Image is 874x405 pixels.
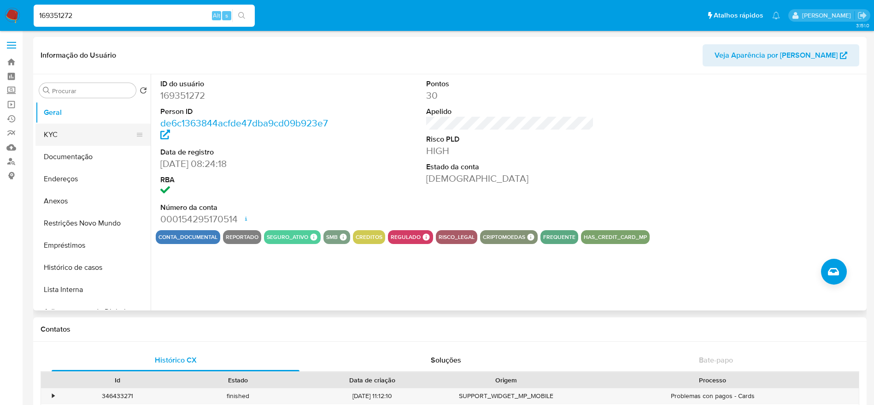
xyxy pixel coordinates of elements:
[64,375,171,385] div: Id
[160,116,328,143] a: de6c1363844acfde47dba9cd09b923e7
[299,388,446,404] div: [DATE] 11:12:10
[426,89,594,102] dd: 30
[35,190,151,212] button: Anexos
[426,172,594,185] dd: [DEMOGRAPHIC_DATA]
[326,235,338,239] button: smb
[426,79,594,89] dt: Pontos
[41,51,116,60] h1: Informação do Usuário
[772,12,780,19] a: Notificações
[225,11,228,20] span: s
[41,325,859,334] h1: Contatos
[446,388,567,404] div: SUPPORT_WIDGET_MP_MOBILE
[356,235,382,239] button: creditos
[160,175,328,185] dt: RBA
[43,87,50,94] button: Procurar
[160,107,328,117] dt: Person ID
[160,213,328,226] dd: 000154295170514
[35,234,151,256] button: Empréstimos
[431,355,461,365] span: Soluções
[452,375,560,385] div: Origem
[426,107,594,117] dt: Apelido
[160,157,328,170] dd: [DATE] 08:24:18
[439,235,475,239] button: risco_legal
[158,235,217,239] button: conta_documental
[52,87,132,95] input: Procurar
[35,146,151,168] button: Documentação
[543,235,575,239] button: frequente
[232,9,251,22] button: search-icon
[160,89,328,102] dd: 169351272
[35,124,143,146] button: KYC
[35,279,151,301] button: Lista Interna
[715,44,838,66] span: Veja Aparência por [PERSON_NAME]
[483,235,525,239] button: criptomoedas
[267,235,308,239] button: seguro_ativo
[426,134,594,144] dt: Risco PLD
[573,375,852,385] div: Processo
[35,168,151,190] button: Endereços
[57,388,178,404] div: 346433271
[305,375,440,385] div: Data de criação
[178,388,299,404] div: finished
[426,162,594,172] dt: Estado da conta
[391,235,421,239] button: regulado
[35,101,151,124] button: Geral
[160,79,328,89] dt: ID do usuário
[35,256,151,279] button: Histórico de casos
[714,11,763,20] span: Atalhos rápidos
[160,202,328,213] dt: Número da conta
[567,388,859,404] div: Problemas con pagos - Cards
[857,11,867,20] a: Sair
[226,235,258,239] button: reportado
[584,235,647,239] button: has_credit_card_mp
[802,11,854,20] p: eduardo.dutra@mercadolivre.com
[155,355,197,365] span: Histórico CX
[35,212,151,234] button: Restrições Novo Mundo
[160,147,328,157] dt: Data de registro
[213,11,220,20] span: Alt
[699,355,733,365] span: Bate-papo
[140,87,147,97] button: Retornar ao pedido padrão
[184,375,292,385] div: Estado
[426,144,594,157] dd: HIGH
[35,301,151,323] button: Adiantamentos de Dinheiro
[703,44,859,66] button: Veja Aparência por [PERSON_NAME]
[52,392,54,400] div: •
[34,10,255,22] input: Pesquise usuários ou casos...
